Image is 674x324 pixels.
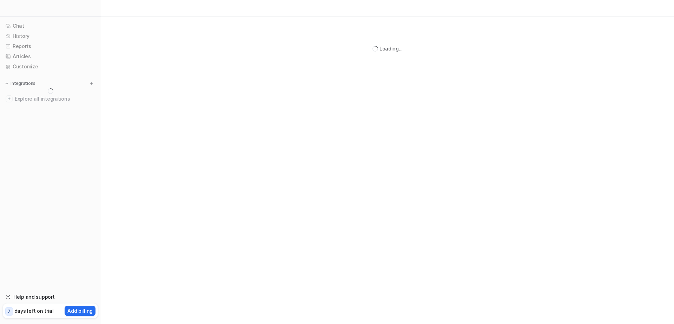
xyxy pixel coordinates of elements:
[65,306,95,316] button: Add billing
[3,292,98,302] a: Help and support
[8,308,11,315] p: 7
[14,307,54,315] p: days left on trial
[3,80,38,87] button: Integrations
[6,95,13,102] img: explore all integrations
[3,62,98,72] a: Customize
[3,52,98,61] a: Articles
[3,21,98,31] a: Chat
[3,31,98,41] a: History
[3,41,98,51] a: Reports
[67,307,93,315] p: Add billing
[3,94,98,104] a: Explore all integrations
[89,81,94,86] img: menu_add.svg
[15,93,95,104] span: Explore all integrations
[4,81,9,86] img: expand menu
[11,81,35,86] p: Integrations
[379,45,403,52] div: Loading...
